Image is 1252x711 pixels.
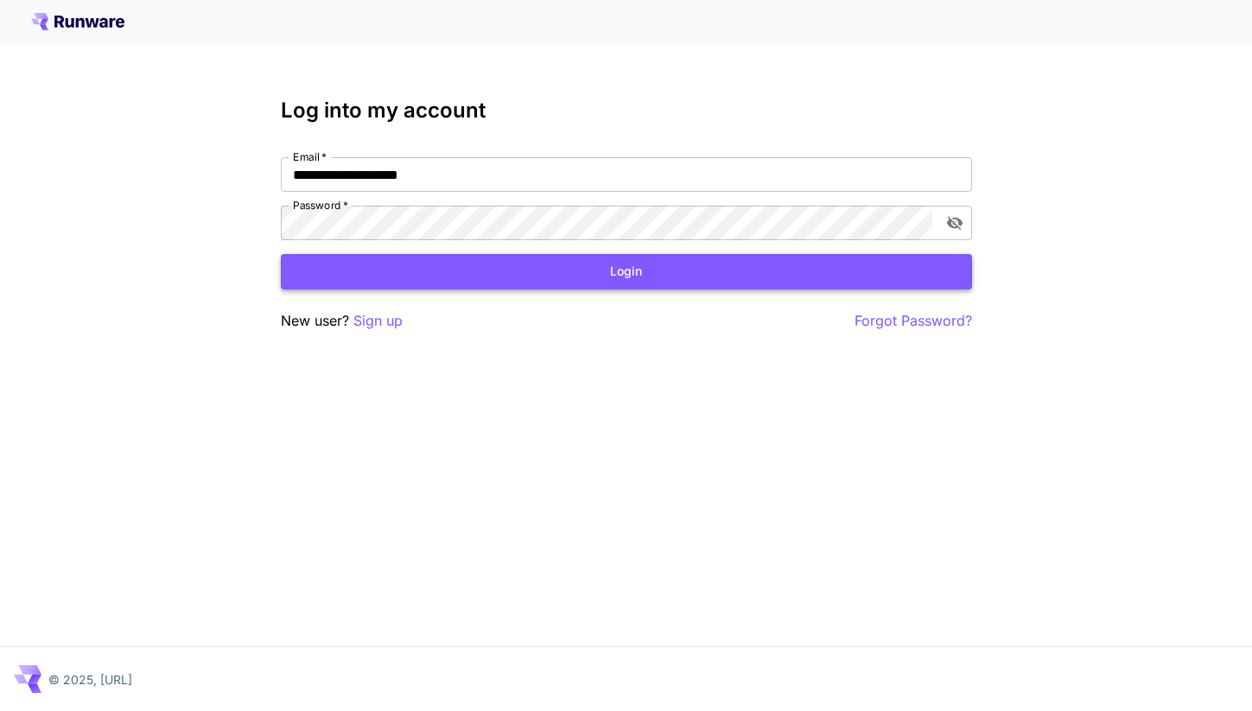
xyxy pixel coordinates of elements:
[281,98,972,123] h3: Log into my account
[353,310,403,332] button: Sign up
[281,310,403,332] p: New user?
[293,149,327,164] label: Email
[293,198,348,213] label: Password
[855,310,972,332] button: Forgot Password?
[281,254,972,289] button: Login
[939,207,970,238] button: toggle password visibility
[48,670,132,689] p: © 2025, [URL]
